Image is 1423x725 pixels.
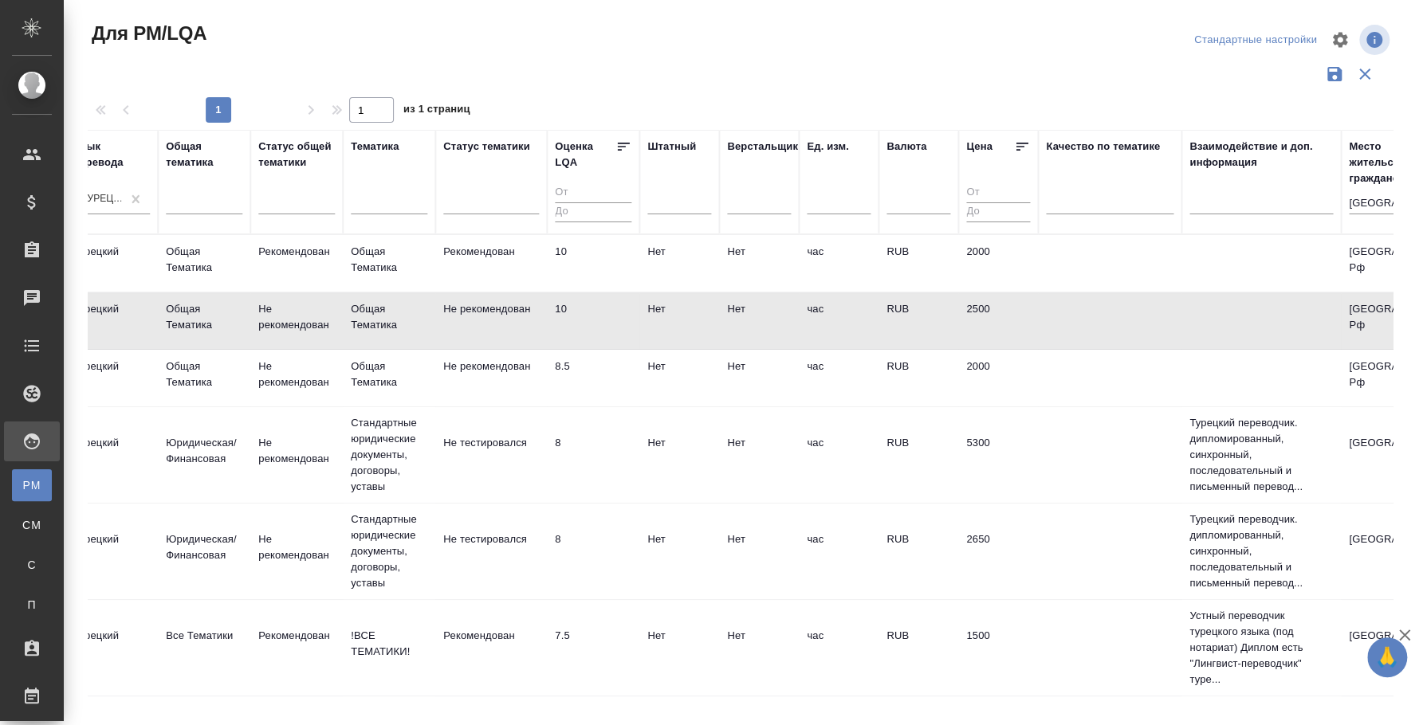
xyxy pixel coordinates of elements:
p: Турецкий переводчик. дипломированный, синхронный, последовательный и письменный перевод... [1189,415,1333,495]
span: PM [20,477,44,493]
span: С [20,557,44,573]
td: Общая Тематика [343,293,435,349]
td: Юридическая/Финансовая [158,427,250,483]
td: Не рекомендован [250,523,343,579]
td: Не рекомендован [435,293,547,349]
input: До [966,202,1030,222]
td: Нет [719,236,799,292]
td: RUB [879,620,958,676]
td: Турецкий [65,351,158,406]
td: Общая Тематика [343,236,435,292]
td: час [799,620,879,676]
td: 2500 [958,293,1038,349]
td: час [799,351,879,406]
a: PM [12,469,52,501]
td: 2650 [958,523,1038,579]
div: Взаимодействие и доп. информация [1189,139,1333,170]
div: Оценка LQA [555,139,615,170]
td: Не рекомендован [250,293,343,349]
td: 5300 [958,427,1038,483]
td: RUB [879,351,958,406]
div: split button [1190,28,1321,53]
td: Стандартные юридические документы, договоры, уставы [343,504,435,599]
input: От [555,183,631,203]
div: Язык перевода [73,139,150,170]
div: Штатный [647,139,696,155]
td: Рекомендован [250,620,343,676]
td: Нет [639,293,719,349]
td: Рекомендован [250,236,343,292]
span: Настроить таблицу [1321,21,1359,59]
td: 2000 [958,351,1038,406]
div: перевод хороший. Желательно использовать переводчика с редактором, но для несложных заказов возмо... [555,628,631,644]
td: Турецкий [65,523,158,579]
div: Ед. изм. [807,139,849,155]
a: CM [12,509,52,541]
td: Стандартные юридические документы, договоры, уставы [343,407,435,503]
td: Рекомендован [435,620,547,676]
button: Сбросить фильтры [1350,59,1380,89]
td: RUB [879,523,958,579]
td: Юридическая/Финансовая [158,523,250,579]
td: Нет [719,427,799,483]
td: RUB [879,236,958,292]
td: 2000 [958,236,1038,292]
td: Не рекомендован [250,427,343,483]
span: 🙏 [1374,641,1401,674]
td: Не тестировался [435,427,547,483]
td: Турецкий [65,293,158,349]
td: RUB [879,293,958,349]
td: Нет [719,523,799,579]
div: перевод идеальный/почти идеальный. Ни редактор, ни корректор не нужен [555,244,631,260]
td: Все Тематики [158,620,250,676]
td: RUB [879,427,958,483]
div: перевод идеальный/почти идеальный. Ни редактор, ни корректор не нужен [555,301,631,317]
td: Нет [639,351,719,406]
span: Для PM/LQA [88,21,206,46]
td: Рекомендован [435,236,547,292]
div: Качество по тематике [1046,139,1160,155]
div: Статус тематики [443,139,529,155]
td: Нет [639,236,719,292]
span: П [20,597,44,613]
td: !ВСЕ ТЕМАТИКИ! [343,620,435,676]
td: Не рекомендован [250,351,343,406]
div: перевод хороший. Желательно использовать переводчика с редактором, но для несложных заказов возмо... [555,531,631,547]
td: час [799,427,879,483]
input: От [966,183,1030,203]
div: Цена [966,139,993,155]
div: Турецкий [81,192,123,206]
td: 1500 [958,620,1038,676]
td: Нет [639,523,719,579]
span: из 1 страниц [403,100,470,123]
div: Тематика [351,139,399,155]
td: Нет [639,620,719,676]
td: Не рекомендован [435,351,547,406]
td: Не тестировался [435,523,547,579]
div: перевод отличный. Редактура не нужна, корректор/ приемка по качеству может быть нужна [555,359,631,374]
td: Турецкий [65,236,158,292]
div: Валюта [886,139,926,155]
td: Общая Тематика [158,293,250,349]
td: Общая Тематика [158,236,250,292]
span: Посмотреть информацию [1359,25,1393,55]
a: П [12,589,52,621]
td: час [799,523,879,579]
td: Нет [639,427,719,483]
div: перевод хороший. Желательно использовать переводчика с редактором, но для несложных заказов возмо... [555,435,631,451]
td: Нет [719,293,799,349]
td: час [799,293,879,349]
div: Верстальщик [727,139,798,155]
p: Устный переводчик турецкого языка (под нотариат) Диплом есть "Лингвист-переводчик" туре... [1189,608,1333,688]
td: Общая Тематика [343,351,435,406]
div: Статус общей тематики [258,139,335,170]
span: CM [20,517,44,533]
a: С [12,549,52,581]
td: Общая Тематика [158,351,250,406]
div: Общая тематика [166,139,242,170]
p: Турецкий переводчик. дипломированный, синхронный, последовательный и письменный перевод... [1189,511,1333,591]
button: 🙏 [1367,637,1407,677]
input: До [555,202,631,222]
button: Сохранить фильтры [1319,59,1350,89]
td: Нет [719,620,799,676]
